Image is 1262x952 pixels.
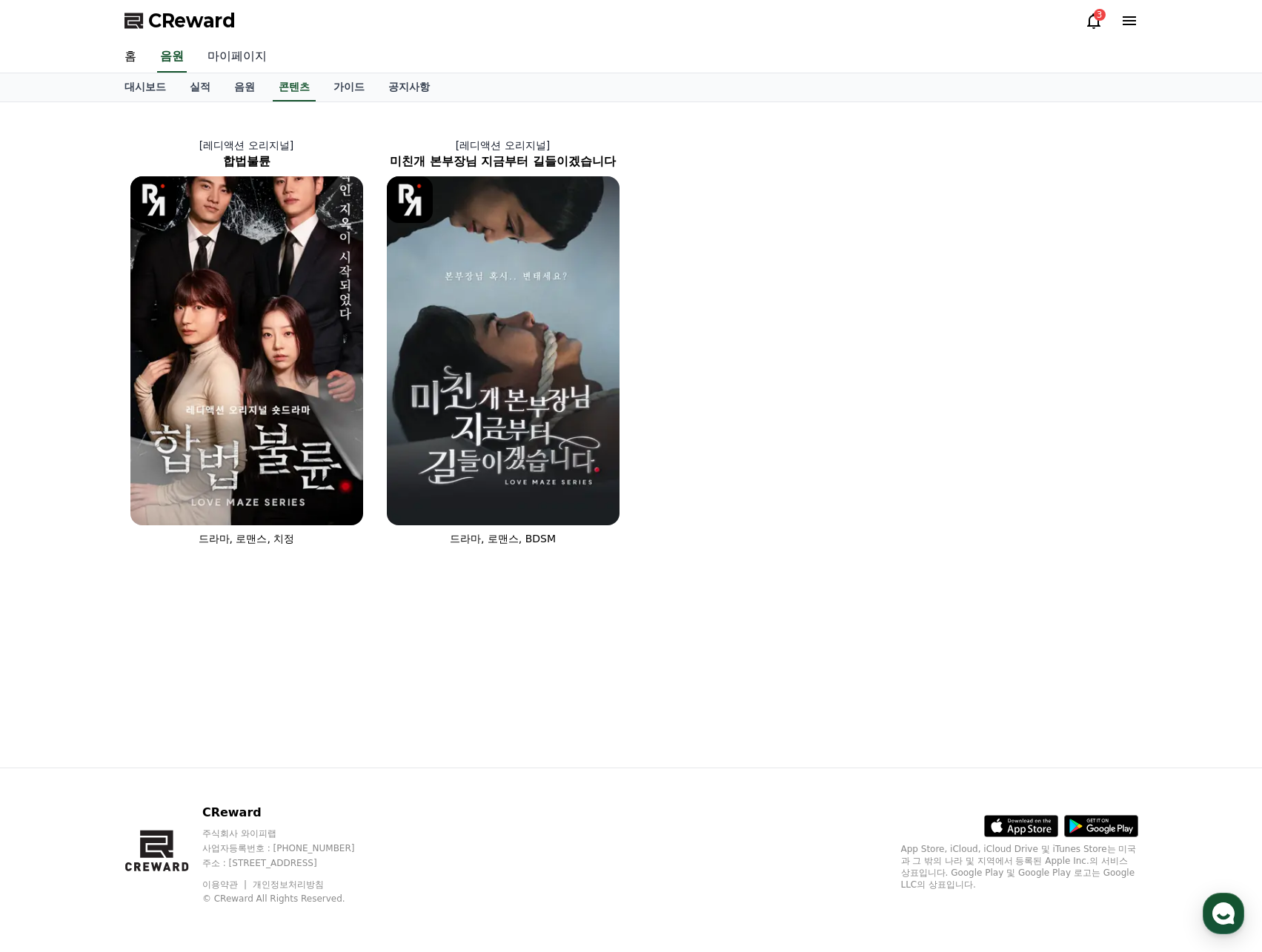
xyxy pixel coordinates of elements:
[148,9,236,33] span: CReward
[191,470,285,507] a: 설정
[98,470,191,507] a: 대화
[157,41,187,73] a: 음원
[119,153,375,170] h2: 합법불륜
[136,493,153,505] span: 대화
[1085,12,1103,30] a: 3
[376,73,442,101] a: 공지사항
[387,176,620,525] img: 미친개 본부장님 지금부터 길들이겠습니다
[322,73,376,101] a: 가이드
[253,879,324,890] a: 개인정보처리방침
[202,828,383,839] p: 주식회사 와이피랩
[130,176,177,223] img: [object Object] Logo
[202,804,383,822] p: CReward
[450,533,556,545] span: 드라마, 로맨스, BDSM
[202,857,383,869] p: 주소 : [STREET_ADDRESS]
[202,893,383,905] p: © CReward All Rights Reserved.
[178,73,222,101] a: 실적
[375,153,631,170] h2: 미친개 본부장님 지금부터 길들이겠습니다
[202,842,383,854] p: 사업자등록번호 : [PHONE_NUMBER]
[901,843,1138,891] p: App Store, iCloud, iCloud Drive 및 iTunes Store는 미국과 그 밖의 나라 및 지역에서 등록된 Apple Inc.의 서비스 상표입니다. Goo...
[119,126,375,558] a: [레디액션 오리지널] 합법불륜 합법불륜 [object Object] Logo 드라마, 로맨스, 치정
[199,533,295,545] span: 드라마, 로맨스, 치정
[4,470,98,507] a: 홈
[375,126,631,558] a: [레디액션 오리지널] 미친개 본부장님 지금부터 길들이겠습니다 미친개 본부장님 지금부터 길들이겠습니다 [object Object] Logo 드라마, 로맨스, BDSM
[222,73,267,101] a: 음원
[1094,9,1106,21] div: 3
[119,138,375,153] p: [레디액션 오리지널]
[375,138,631,153] p: [레디액션 오리지널]
[113,73,178,101] a: 대시보드
[273,73,316,101] a: 콘텐츠
[124,9,236,33] a: CReward
[113,41,148,73] a: 홈
[196,41,279,73] a: 마이페이지
[387,176,434,223] img: [object Object] Logo
[47,492,56,504] span: 홈
[130,176,363,525] img: 합법불륜
[229,492,247,504] span: 설정
[202,879,249,890] a: 이용약관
